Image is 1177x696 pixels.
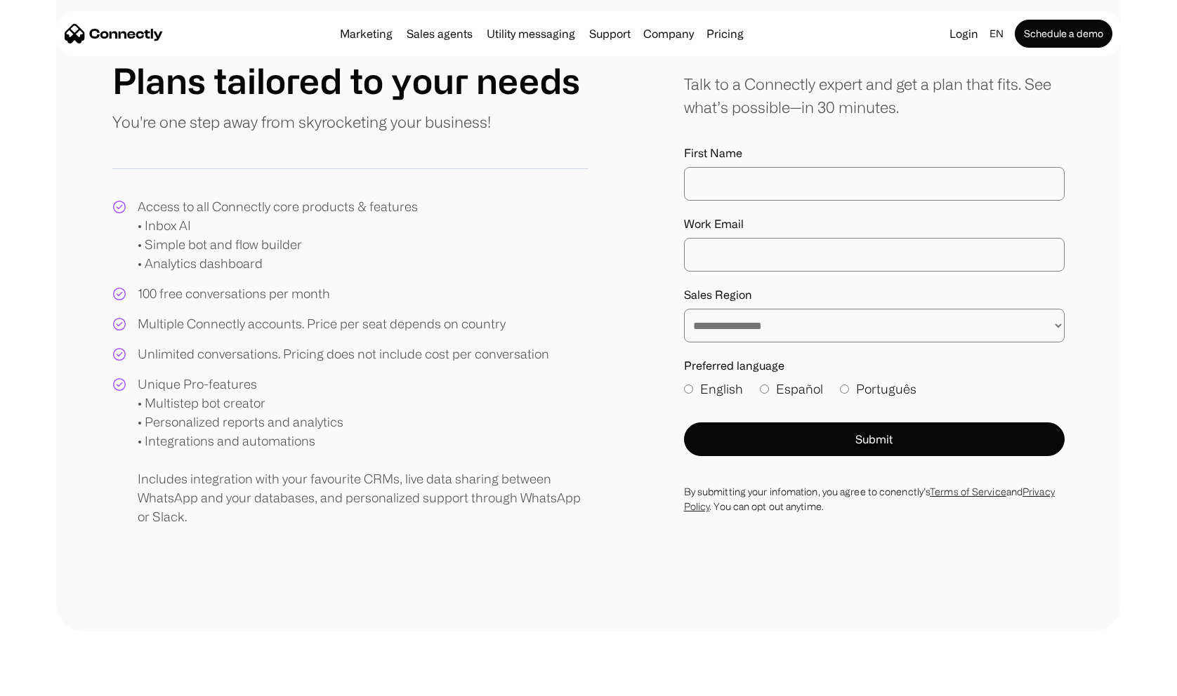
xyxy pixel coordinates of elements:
label: Português [840,380,916,399]
div: By submitting your infomation, you agree to conenctly’s and . You can opt out anytime. [684,484,1065,514]
label: Español [760,380,823,399]
a: Support [584,28,636,39]
a: home [65,23,163,44]
a: Privacy Policy [684,486,1055,511]
a: Login [944,24,984,43]
a: Sales agents [401,28,478,39]
div: Company [639,24,698,43]
a: Utility messaging [481,28,581,39]
div: Multiple Connectly accounts. Price per seat depends on country [138,314,506,333]
div: Unique Pro-features • Multistep bot creator • Personalized reports and analytics • Integrations a... [138,375,588,526]
a: Marketing [334,28,398,39]
label: English [684,380,743,399]
div: Unlimited conversations. Pricing does not include cost per conversation [138,344,549,363]
div: Access to all Connectly core products & features • Inbox AI • Simple bot and flow builder • Analy... [138,197,418,273]
h1: Plans tailored to your needs [112,60,580,102]
input: English [684,384,693,394]
label: Preferred language [684,359,1065,373]
div: 100 free conversations per month [138,284,330,303]
label: First Name [684,147,1065,160]
input: Español [760,384,769,394]
aside: Language selected: English [14,670,84,691]
input: Português [840,384,849,394]
a: Schedule a demo [1015,20,1112,48]
a: Pricing [701,28,749,39]
a: Terms of Service [930,486,1006,497]
ul: Language list [28,671,84,691]
label: Work Email [684,217,1065,231]
div: Company [643,24,694,43]
p: You're one step away from skyrocketing your business! [112,110,491,133]
div: en [989,24,1004,43]
label: Sales Region [684,288,1065,302]
button: Submit [684,422,1065,456]
div: en [984,24,1012,43]
div: Talk to a Connectly expert and get a plan that fits. See what’s possible—in 30 minutes. [684,72,1065,119]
